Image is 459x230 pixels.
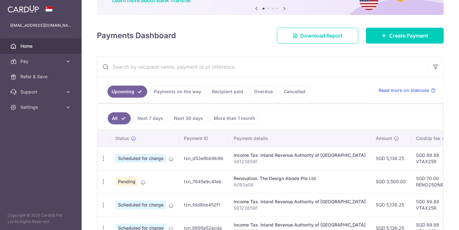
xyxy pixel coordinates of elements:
div: Renovation. The Design Abode Pte Ltd [234,175,366,182]
span: Pay [20,58,62,65]
td: SGD 89.88 VTAX25R [411,193,452,216]
span: Scheduled for charge [115,154,166,163]
img: CardUp [8,5,39,13]
span: Support [20,89,62,95]
span: Download Report [300,32,343,39]
a: Next 7 days [133,112,167,124]
p: S8123859F [234,158,366,165]
a: Read more on statuses [379,87,436,94]
a: Overdue [250,86,277,98]
a: Next 30 days [170,112,207,124]
a: Payments on the way [150,86,205,98]
td: SGD 3,500.00 [371,170,411,193]
td: txn_fdd8be452f1 [179,193,229,216]
a: All [108,112,131,124]
td: SGD 70.00 RENO25ONE [411,170,452,193]
span: Refer & Save [20,73,62,80]
th: Payment ID [179,130,229,147]
span: Pending [115,177,138,186]
div: Income Tax. Inland Revenue Authority of [GEOGRAPHIC_DATA] [234,199,366,205]
span: CardUp fee [416,135,440,142]
div: Income Tax. Inland Revenue Authority of [GEOGRAPHIC_DATA] [234,222,366,228]
a: Upcoming [107,86,147,98]
span: Settings [20,104,62,110]
td: SGD 5,136.25 [371,147,411,170]
div: Income Tax. Inland Revenue Authority of [GEOGRAPHIC_DATA] [234,152,366,158]
td: SGD 5,136.25 [371,193,411,216]
span: Scheduled for charge [115,200,166,209]
p: [EMAIL_ADDRESS][DOMAIN_NAME] [10,22,71,29]
th: Payment details [229,130,371,147]
a: Cancelled [280,86,310,98]
span: Create Payment [389,32,428,39]
a: Create Payment [366,28,444,44]
p: A093a06 [234,182,366,188]
span: Status [115,135,129,142]
span: Amount [376,135,392,142]
input: Search by recipient name, payment id or reference [97,57,428,77]
td: txn_d53e9bb9b9b [179,147,229,170]
td: txn_7645e9c41eb [179,170,229,193]
h4: Payments Dashboard [97,30,176,41]
td: SGD 89.88 VTAX25R [411,147,452,170]
span: Read more on statuses [379,87,429,94]
a: Recipient paid [208,86,247,98]
a: Download Report [277,28,358,44]
a: More than 1 month [210,112,259,124]
span: Home [20,43,62,49]
p: S8123859F [234,205,366,211]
